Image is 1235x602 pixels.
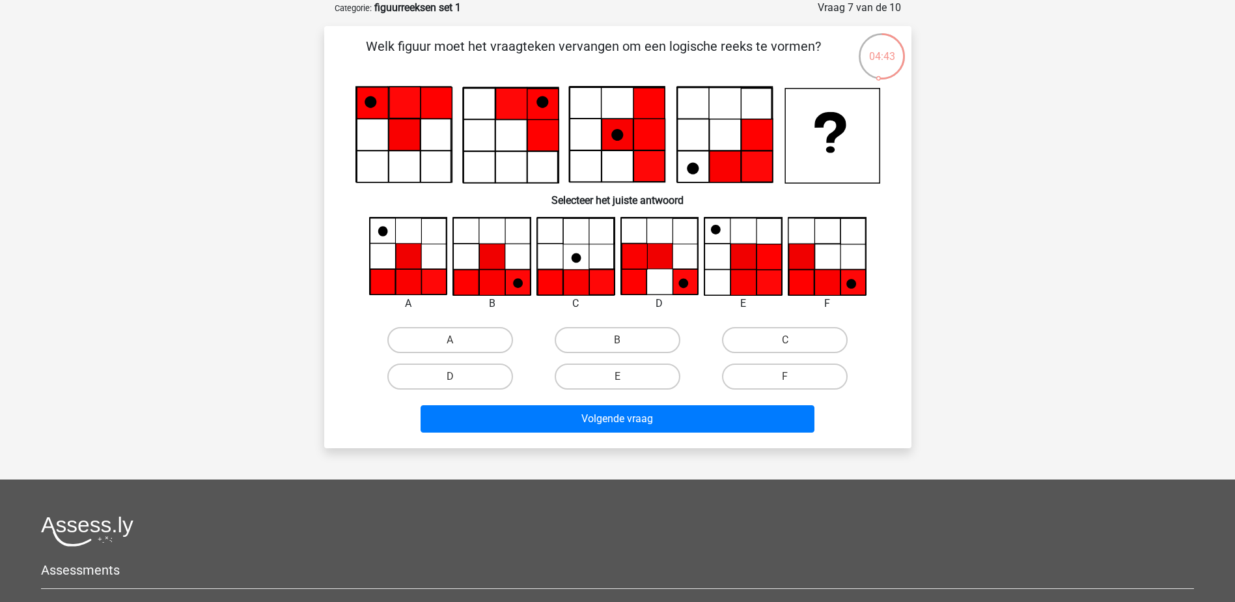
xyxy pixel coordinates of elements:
label: A [387,327,513,353]
label: D [387,364,513,390]
div: B [443,296,541,311]
label: F [722,364,848,390]
img: Assessly logo [41,516,133,547]
label: B [555,327,680,353]
p: Welk figuur moet het vraagteken vervangen om een logische reeks te vormen? [345,36,842,76]
label: E [555,364,680,390]
div: C [527,296,625,311]
div: 04:43 [857,32,906,64]
strong: figuurreeksen set 1 [374,1,461,14]
small: Categorie: [335,3,372,13]
div: F [778,296,876,311]
h5: Assessments [41,562,1194,578]
button: Volgende vraag [421,405,814,433]
h6: Selecteer het juiste antwoord [345,184,891,207]
div: D [611,296,709,311]
div: A [359,296,458,311]
div: E [694,296,792,311]
label: C [722,327,848,353]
